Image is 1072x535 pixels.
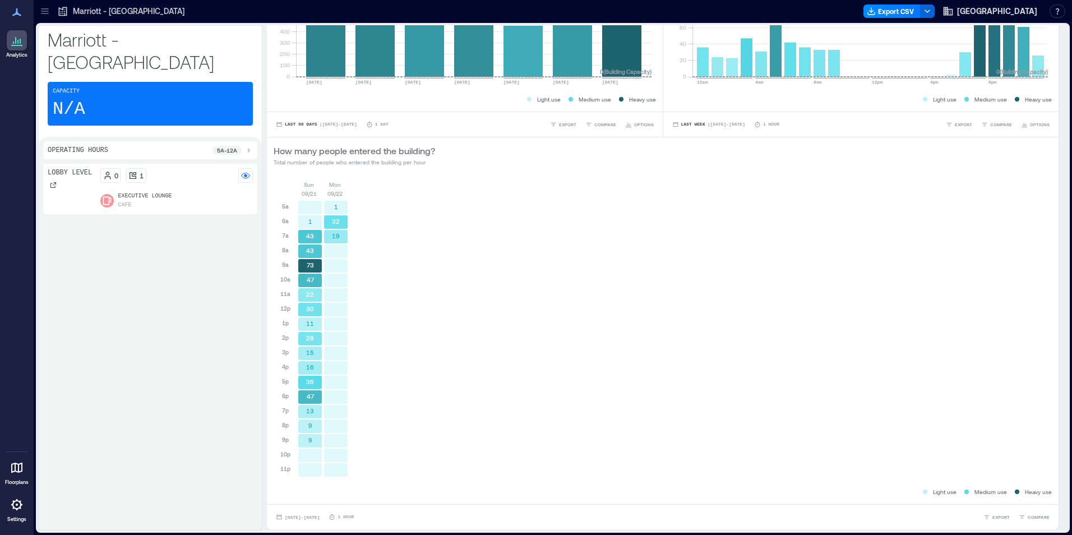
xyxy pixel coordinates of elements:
[1025,487,1052,496] p: Heavy use
[329,180,341,189] p: Mon
[280,39,290,46] tspan: 300
[697,80,708,85] text: 12am
[602,80,618,85] text: [DATE]
[5,479,29,486] p: Floorplans
[1019,119,1052,130] button: OPTIONS
[307,276,315,283] text: 47
[282,421,289,430] p: 8p
[306,232,314,239] text: 43
[355,80,372,85] text: [DATE]
[287,73,290,80] tspan: 0
[285,515,320,520] span: [DATE] - [DATE]
[939,2,1041,20] button: [GEOGRAPHIC_DATA]
[274,144,435,158] p: How many people entered the building?
[282,202,289,211] p: 5a
[282,319,289,328] p: 1p
[930,80,939,85] text: 4pm
[308,422,312,429] text: 9
[306,363,314,371] text: 16
[282,333,289,342] p: 2p
[670,119,747,130] button: Last Week |[DATE]-[DATE]
[755,80,764,85] text: 4am
[548,119,579,130] button: EXPORT
[280,50,290,57] tspan: 200
[53,87,80,96] p: Capacity
[304,180,314,189] p: Sun
[763,121,779,128] p: 1 Hour
[979,119,1014,130] button: COMPARE
[863,4,921,18] button: Export CSV
[48,168,92,177] p: Lobby Level
[990,121,1012,128] span: COMPARE
[140,171,144,180] p: 1
[280,28,290,35] tspan: 400
[1025,95,1052,104] p: Heavy use
[2,454,32,489] a: Floorplans
[503,80,520,85] text: [DATE]
[280,289,290,298] p: 11a
[679,24,686,31] tspan: 60
[282,406,289,415] p: 7p
[280,450,290,459] p: 10p
[944,119,974,130] button: EXPORT
[308,218,312,225] text: 1
[282,246,289,255] p: 8a
[955,121,972,128] span: EXPORT
[1030,121,1050,128] span: OPTIONS
[594,121,616,128] span: COMPARE
[282,260,289,269] p: 9a
[682,73,686,80] tspan: 0
[118,192,172,201] p: Executive Lounge
[306,305,314,312] text: 30
[73,6,184,17] p: Marriott - [GEOGRAPHIC_DATA]
[454,80,470,85] text: [DATE]
[282,435,289,444] p: 9p
[814,80,822,85] text: 8am
[537,95,561,104] p: Light use
[306,407,314,414] text: 13
[53,98,85,121] p: N/A
[282,348,289,357] p: 3p
[3,27,31,62] a: Analytics
[583,119,618,130] button: COMPARE
[933,487,957,496] p: Light use
[306,80,322,85] text: [DATE]
[306,349,314,356] text: 15
[629,95,656,104] p: Heavy use
[282,362,289,371] p: 4p
[282,231,289,240] p: 7a
[679,40,686,47] tspan: 40
[579,95,611,104] p: Medium use
[375,121,389,128] p: 1 Day
[48,28,253,73] p: Marriott - [GEOGRAPHIC_DATA]
[306,247,314,254] text: 43
[933,95,957,104] p: Light use
[992,514,1010,520] span: EXPORT
[1016,511,1052,523] button: COMPARE
[307,261,314,269] text: 73
[553,80,569,85] text: [DATE]
[332,232,340,239] text: 19
[679,57,686,63] tspan: 20
[988,80,997,85] text: 8pm
[280,464,290,473] p: 11p
[338,514,354,520] p: 1 Hour
[306,290,314,298] text: 22
[3,491,30,526] a: Settings
[332,218,340,225] text: 32
[306,378,314,385] text: 36
[282,377,289,386] p: 5p
[114,171,118,180] p: 0
[957,6,1037,17] span: [GEOGRAPHIC_DATA]
[1028,514,1050,520] span: COMPARE
[302,189,317,198] p: 09/21
[274,119,359,130] button: Last 90 Days |[DATE]-[DATE]
[872,80,882,85] text: 12pm
[274,511,322,523] button: [DATE]-[DATE]
[280,62,290,68] tspan: 100
[334,203,338,210] text: 1
[327,189,343,198] p: 09/22
[974,95,1007,104] p: Medium use
[7,516,26,523] p: Settings
[280,275,290,284] p: 10a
